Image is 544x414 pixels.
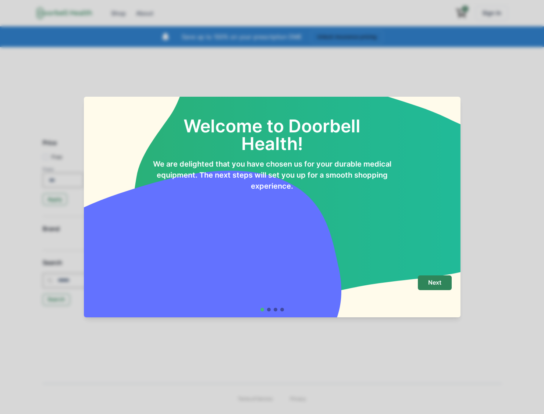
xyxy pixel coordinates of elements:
[84,171,341,317] img: blue blob
[133,97,461,301] img: green blob
[417,275,451,290] button: Next
[152,100,393,153] h2: Welcome to Doorbell Health!
[428,279,441,286] p: Next
[152,158,393,192] p: We are delighted that you have chosen us for your durable medical equipment. The next steps will ...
